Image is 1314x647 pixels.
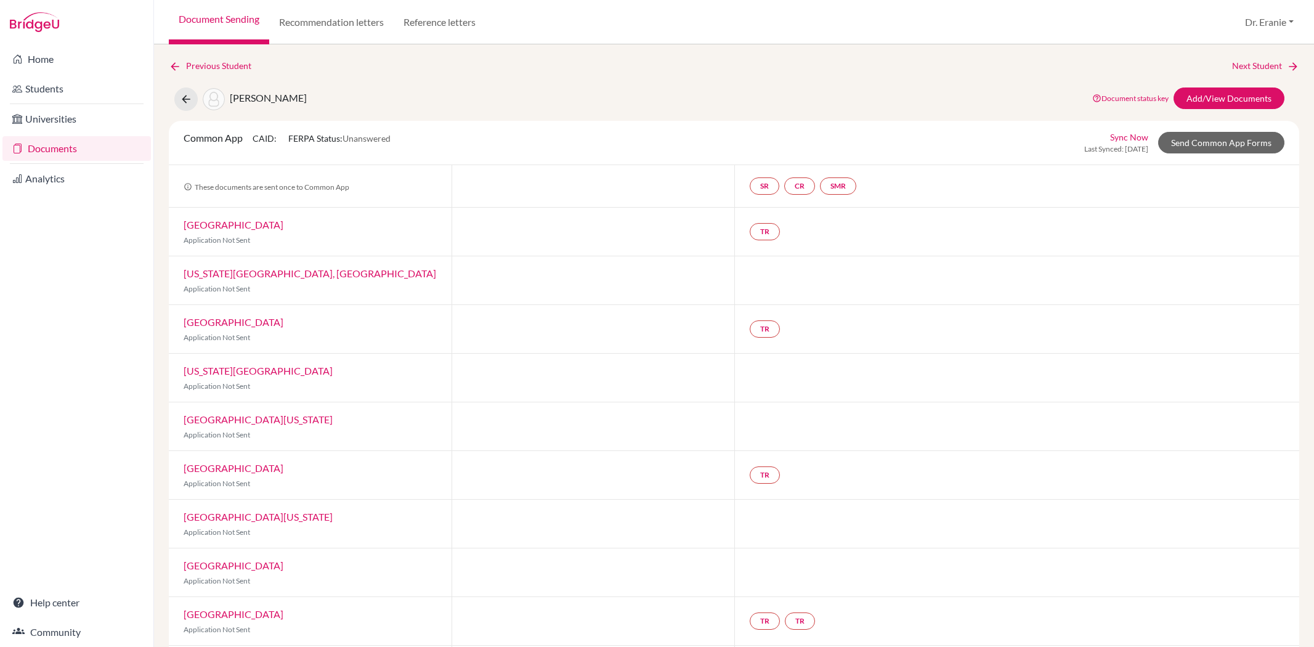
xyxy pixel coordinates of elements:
[750,177,779,195] a: SR
[750,466,780,484] a: TR
[184,316,283,328] a: [GEOGRAPHIC_DATA]
[785,612,815,630] a: TR
[184,219,283,230] a: [GEOGRAPHIC_DATA]
[184,267,436,279] a: [US_STATE][GEOGRAPHIC_DATA], [GEOGRAPHIC_DATA]
[184,413,333,425] a: [GEOGRAPHIC_DATA][US_STATE]
[750,320,780,338] a: TR
[2,76,151,101] a: Students
[2,107,151,131] a: Universities
[820,177,856,195] a: SMR
[2,620,151,645] a: Community
[784,177,815,195] a: CR
[253,133,278,144] span: CAID:
[1174,87,1284,109] a: Add/View Documents
[184,625,250,634] span: Application Not Sent
[1239,10,1299,34] button: Dr. Eranie
[184,576,250,585] span: Application Not Sent
[184,560,283,571] a: [GEOGRAPHIC_DATA]
[2,166,151,191] a: Analytics
[1110,131,1148,144] a: Sync Now
[184,527,250,537] span: Application Not Sent
[750,223,780,240] a: TR
[10,12,59,32] img: Bridge-U
[184,365,333,376] a: [US_STATE][GEOGRAPHIC_DATA]
[2,590,151,615] a: Help center
[2,136,151,161] a: Documents
[2,47,151,71] a: Home
[1232,59,1299,73] a: Next Student
[169,59,261,73] a: Previous Student
[184,608,283,620] a: [GEOGRAPHIC_DATA]
[184,462,283,474] a: [GEOGRAPHIC_DATA]
[184,333,250,342] span: Application Not Sent
[184,132,243,144] span: Common App
[184,430,250,439] span: Application Not Sent
[184,182,349,192] span: These documents are sent once to Common App
[343,133,391,144] span: Unanswered
[184,284,250,293] span: Application Not Sent
[230,92,307,104] span: [PERSON_NAME]
[184,479,250,488] span: Application Not Sent
[1084,144,1148,155] span: Last Synced: [DATE]
[288,133,391,144] span: FERPA Status:
[184,235,250,245] span: Application Not Sent
[1092,94,1169,103] a: Document status key
[184,381,250,391] span: Application Not Sent
[750,612,780,630] a: TR
[1158,132,1284,153] a: Send Common App Forms
[184,511,333,523] a: [GEOGRAPHIC_DATA][US_STATE]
